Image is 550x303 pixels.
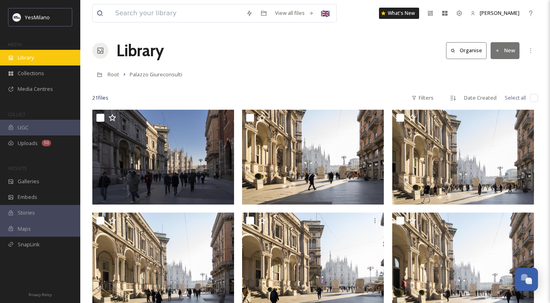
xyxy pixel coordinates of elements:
[13,13,21,21] img: Logo%20YesMilano%40150x.png
[108,71,119,78] span: Root
[505,94,526,102] span: Select all
[446,42,491,59] a: Organise
[318,6,332,20] div: 🇬🇧
[18,139,38,147] span: Uploads
[18,54,34,61] span: Library
[116,39,164,63] a: Library
[407,90,438,106] div: Filters
[29,289,52,299] a: Privacy Policy
[460,90,501,106] div: Date Created
[18,85,53,93] span: Media Centres
[130,71,182,78] span: Palazzo Giureconsulti
[8,165,26,171] span: WIDGETS
[92,110,234,205] img: Giureconsulti_2025_AnnaDellaBadia_YesMilano_DSC05702.JPG
[8,41,22,47] span: MEDIA
[446,42,487,59] button: Organise
[271,5,318,21] a: View all files
[18,193,37,201] span: Embeds
[18,70,44,77] span: Collections
[130,70,182,79] a: Palazzo Giureconsulti
[480,9,519,16] span: [PERSON_NAME]
[18,209,35,217] span: Stories
[29,292,52,297] span: Privacy Policy
[92,94,108,102] span: 21 file s
[379,8,419,19] a: What's New
[8,111,25,117] span: COLLECT
[18,124,29,131] span: UGC
[18,178,39,185] span: Galleries
[491,42,519,59] button: New
[108,70,119,79] a: Root
[18,225,31,233] span: Maps
[42,140,51,146] div: 50
[18,241,40,248] span: SnapLink
[242,110,384,205] img: Giureconsulti_2025_AnnaDellaBadia_YesMilano_DSC05678.JPG
[392,110,534,205] img: Giureconsulti_2025_AnnaDellaBadia_YesMilano_DSC05682.JPG
[111,4,242,22] input: Search your library
[466,5,524,21] a: [PERSON_NAME]
[25,14,50,21] span: YesMilano
[515,268,538,291] button: Open Chat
